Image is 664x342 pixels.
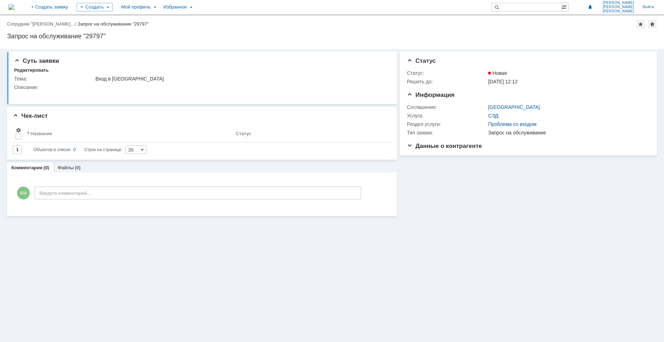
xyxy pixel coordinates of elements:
div: Название [31,131,52,136]
span: ММ [17,187,30,199]
a: Перейти на домашнюю страницу [9,4,14,10]
a: Файлы [57,165,74,170]
a: Комментарии [11,165,43,170]
div: Сделать домашней страницей [648,20,657,28]
span: [DATE] 12:12 [488,79,518,84]
div: Услуга: [407,113,487,118]
div: Соглашение: [407,104,487,110]
div: (0) [44,165,49,170]
span: Объектов в списке: [33,147,71,152]
i: Строк на странице: [33,145,122,154]
div: Тип заявки: [407,130,487,136]
div: Статус: [407,70,487,76]
div: Редактировать [14,67,49,73]
span: Расширенный поиск [561,3,568,10]
div: Раздел услуги: [407,121,487,127]
div: Запрос на обслуживание "29797" [7,33,657,40]
div: Описание: [14,84,388,90]
span: Информация [407,92,454,98]
a: Проблема со входом [488,121,536,127]
div: / [7,21,78,27]
div: (0) [75,165,81,170]
div: Создать [77,3,113,11]
a: [GEOGRAPHIC_DATA] [488,104,540,110]
div: Вход в [GEOGRAPHIC_DATA] [95,76,386,82]
div: Добавить в избранное [636,20,645,28]
th: Название [24,125,233,143]
div: 0 [73,145,76,154]
span: Новая [488,70,507,76]
span: Статус [407,57,436,64]
span: [PERSON_NAME] [603,1,634,5]
span: Чек-лист [13,112,48,119]
div: Статус [236,131,251,136]
span: Данные о контрагенте [407,143,482,149]
a: Сотрудник "[PERSON_NAME]… [7,21,75,27]
div: Запрос на обслуживание "29797" [78,21,149,27]
span: [PERSON_NAME] [603,5,634,9]
div: Решить до: [407,79,487,84]
a: СЭД [488,113,498,118]
th: Статус [233,125,386,143]
span: Суть заявки [14,57,59,64]
img: logo [9,4,14,10]
span: [PERSON_NAME] [603,9,634,13]
div: Тема: [14,76,94,82]
span: Настройки [16,127,21,133]
div: Запрос на обслуживание [488,130,646,136]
